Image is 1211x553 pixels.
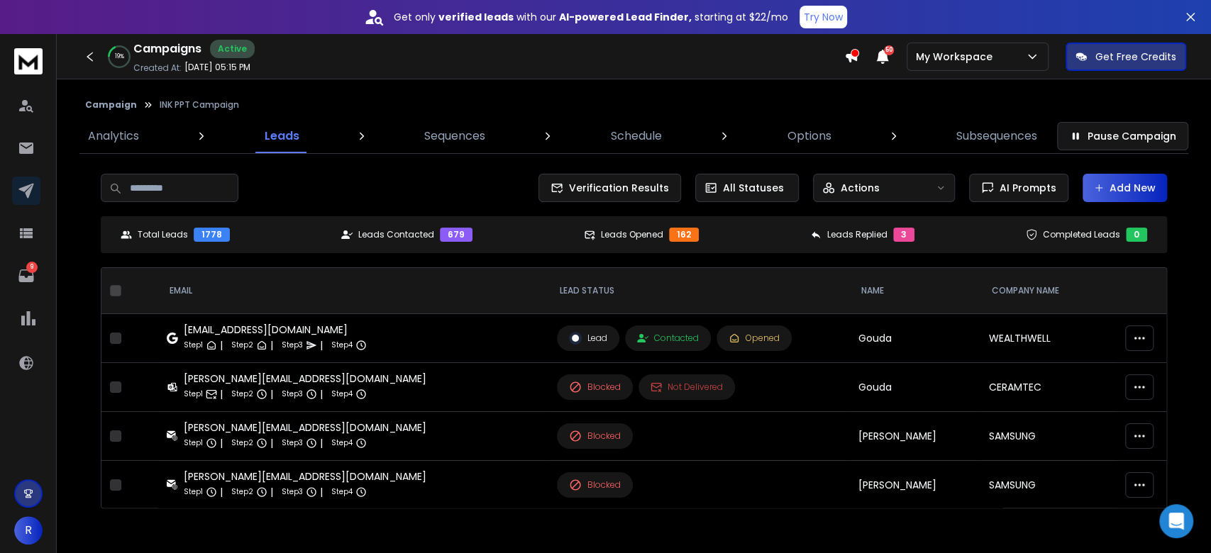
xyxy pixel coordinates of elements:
div: 162 [669,228,699,242]
p: 9 [26,262,38,273]
p: | [220,338,223,352]
p: Leads Contacted [358,229,434,240]
p: | [220,387,223,401]
p: | [270,387,273,401]
p: Step 3 [282,387,303,401]
div: [EMAIL_ADDRESS][DOMAIN_NAME] [184,323,367,337]
p: | [220,436,223,450]
p: Step 4 [331,387,353,401]
p: My Workspace [916,50,998,64]
div: Active [210,40,255,58]
div: Open Intercom Messenger [1159,504,1193,538]
div: [PERSON_NAME][EMAIL_ADDRESS][DOMAIN_NAME] [184,372,426,386]
button: Get Free Credits [1066,43,1186,71]
p: | [270,485,273,499]
h1: Campaigns [133,40,201,57]
p: | [320,338,323,352]
p: Try Now [804,10,843,24]
th: Company Name [980,268,1116,314]
p: Step 4 [331,485,353,499]
button: Verification Results [538,174,681,202]
p: Options [787,128,831,145]
p: Step 2 [231,436,253,450]
span: 50 [884,45,894,55]
td: WEALTHWELL [980,314,1116,363]
div: 1778 [194,228,230,242]
div: Opened [729,333,780,344]
p: | [320,436,323,450]
p: Step 1 [184,436,203,450]
p: Step 2 [231,485,253,499]
th: NAME [850,268,980,314]
span: AI Prompts [994,181,1056,195]
div: Lead [569,332,607,345]
div: 3 [893,228,914,242]
p: Step 2 [231,387,253,401]
div: Not Delivered [651,381,723,393]
div: Blocked [569,430,621,442]
p: Leads Opened [601,229,663,240]
p: | [270,436,273,450]
a: Analytics [79,119,148,153]
th: LEAD STATUS [548,268,851,314]
div: Blocked [569,479,621,491]
p: Step 3 [282,436,303,450]
p: | [320,485,323,499]
p: Subsequences [956,128,1037,145]
div: 679 [440,228,472,242]
div: 0 [1126,228,1147,242]
p: | [220,485,223,499]
button: Pause Campaign [1057,122,1188,150]
p: Step 2 [231,338,253,352]
p: Sequences [424,128,485,145]
a: 9 [12,262,40,290]
p: Completed Leads [1043,229,1120,240]
p: 19 % [115,52,124,61]
p: Step 1 [184,387,203,401]
p: All Statuses [723,181,784,195]
th: EMAIL [158,268,548,314]
strong: verified leads [438,10,514,24]
td: [PERSON_NAME] [850,461,980,510]
p: | [320,387,323,401]
p: Leads [265,128,299,145]
td: SAMSUNG [980,461,1116,510]
a: Sequences [416,119,494,153]
a: Leads [256,119,308,153]
p: Step 3 [282,338,303,352]
p: Total Leads [138,229,188,240]
p: INK PPT Campaign [160,99,239,111]
p: Analytics [88,128,139,145]
img: logo [14,48,43,74]
p: Get Free Credits [1095,50,1176,64]
td: Gouda [850,363,980,412]
span: Verification Results [563,181,669,195]
a: Schedule [602,119,670,153]
strong: AI-powered Lead Finder, [559,10,692,24]
td: Gouda [850,314,980,363]
button: Campaign [85,99,137,111]
p: Step 1 [184,485,203,499]
button: R [14,516,43,544]
button: Add New [1083,174,1167,202]
p: Step 1 [184,338,203,352]
button: AI Prompts [969,174,1068,202]
td: CERAMTEC [980,363,1116,412]
p: Step 4 [331,436,353,450]
p: Step 3 [282,485,303,499]
td: [PERSON_NAME] [850,412,980,461]
p: [DATE] 05:15 PM [184,62,250,73]
div: [PERSON_NAME][EMAIL_ADDRESS][DOMAIN_NAME] [184,469,426,484]
a: Subsequences [948,119,1046,153]
button: Try Now [800,6,847,28]
p: Actions [841,181,880,195]
p: Leads Replied [827,229,887,240]
p: | [270,338,273,352]
p: Get only with our starting at $22/mo [394,10,788,24]
div: [PERSON_NAME][EMAIL_ADDRESS][DOMAIN_NAME] [184,420,426,435]
td: SAMSUNG [980,412,1116,461]
div: Contacted [637,333,699,344]
p: Step 4 [331,338,353,352]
